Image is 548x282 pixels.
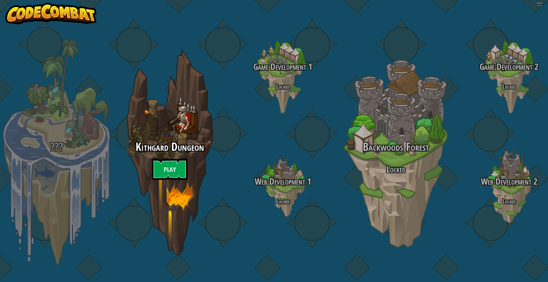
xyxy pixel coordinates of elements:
span: Web Development 1 [255,175,311,188]
span: Backwoods Forest [363,139,429,154]
h3: Locked [339,165,452,174]
span: Game Development 2 [479,61,538,73]
h4: Locked [226,198,339,205]
a: Play [152,159,188,180]
span: Web Development 2 [481,175,537,188]
span: Kithgard Dungeon [136,139,204,154]
button: Adjust volume [536,3,543,6]
span: Game Development 1 [253,61,312,73]
img: CodeCombat - Learn how to code by playing a game [5,3,97,24]
h4: Locked [226,83,339,90]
